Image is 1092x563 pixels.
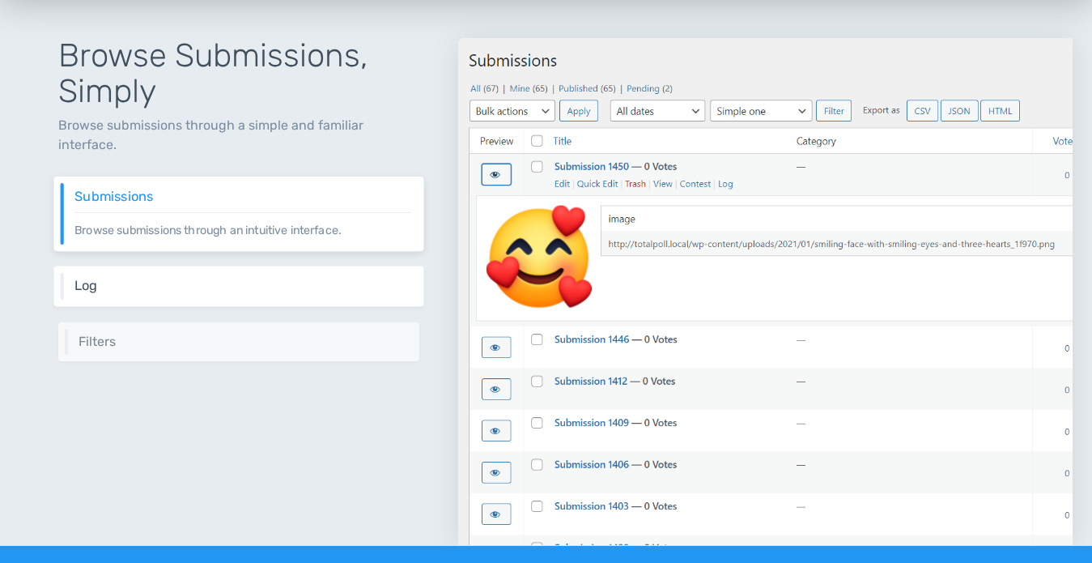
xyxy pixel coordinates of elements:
[74,293,411,294] p: Browse every request sent to TotalContest through a simple interface.
[74,279,411,293] h6: Log
[42,42,178,55] div: Domain: [DOMAIN_NAME]
[26,42,39,55] img: website_grey.svg
[45,26,79,39] div: v 4.0.25
[161,94,174,107] img: tab_keywords_by_traffic_grey.svg
[58,116,419,155] p: Browse submissions through a simple and familiar interface.
[26,26,39,39] img: logo_orange.svg
[79,348,407,349] p: Get entries based on a list of filters like date range and categories.
[62,96,145,106] div: Domain Overview
[458,38,1073,545] img: Submissions
[74,212,411,239] p: Browse submissions through an intuitive interface.
[179,96,273,106] div: Keywords by Traffic
[74,190,411,204] h6: Submissions
[44,94,57,107] img: tab_domain_overview_orange.svg
[58,38,419,109] h1: Browse Submissions, Simply
[79,335,407,349] h6: Filters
